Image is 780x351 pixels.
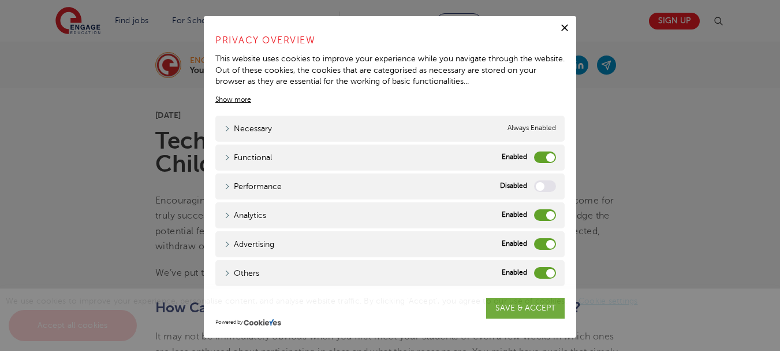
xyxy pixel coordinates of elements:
a: Analytics [224,209,266,221]
h4: Privacy Overview [215,34,565,47]
span: Always Enabled [507,123,556,135]
a: Performance [224,180,282,193]
a: Functional [224,152,272,164]
a: Necessary [224,123,272,135]
a: Advertising [224,238,274,250]
a: Others [224,267,259,279]
span: We use cookies to improve your experience, personalise content, and analyse website traffic. By c... [6,297,650,330]
div: This website uses cookies to improve your experience while you navigate through the website. Out ... [215,53,565,87]
a: Accept all cookies [9,310,137,341]
a: Cookie settings [579,297,638,305]
a: Show more [215,94,251,105]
